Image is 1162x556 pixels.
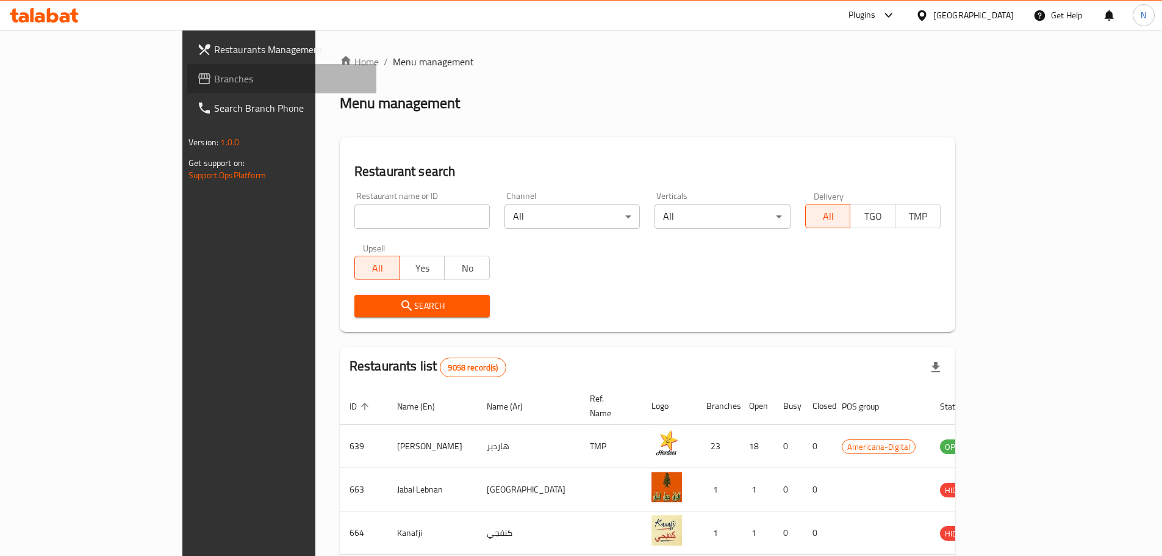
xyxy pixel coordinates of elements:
td: 18 [739,425,773,468]
span: Americana-Digital [842,440,915,454]
label: Upsell [363,244,386,252]
span: 9058 record(s) [440,362,505,374]
td: [GEOGRAPHIC_DATA] [477,468,580,511]
div: Export file [921,353,950,382]
nav: breadcrumb [340,54,955,69]
td: 0 [803,468,832,511]
span: Branches [214,71,367,86]
a: Support.OpsPlatform [188,167,266,183]
div: HIDDEN [940,483,977,497]
th: Logo [642,388,697,425]
td: 1 [697,468,739,511]
span: All [360,259,395,277]
td: Kanafji [387,511,477,555]
button: TMP [895,204,941,228]
span: No [450,259,485,277]
span: ID [350,399,373,414]
div: [GEOGRAPHIC_DATA] [933,9,1014,22]
span: Yes [405,259,440,277]
th: Closed [803,388,832,425]
span: HIDDEN [940,527,977,541]
span: Search Branch Phone [214,101,367,115]
td: TMP [580,425,642,468]
span: Menu management [393,54,474,69]
span: Ref. Name [590,391,627,421]
span: 1.0.0 [220,134,239,150]
img: Kanafji [651,515,682,546]
span: OPEN [940,440,970,454]
span: TMP [900,208,936,225]
td: 0 [773,511,803,555]
div: Plugins [848,8,875,23]
h2: Restaurant search [354,162,941,181]
button: All [805,204,851,228]
span: TGO [855,208,891,225]
td: 1 [697,511,739,555]
span: Name (En) [397,399,451,414]
span: Version: [188,134,218,150]
span: Name (Ar) [487,399,539,414]
img: Hardee's [651,428,682,459]
img: Jabal Lebnan [651,472,682,502]
span: All [811,208,846,225]
td: 0 [803,425,832,468]
button: All [354,256,400,280]
button: No [444,256,490,280]
button: Search [354,295,490,317]
th: Branches [697,388,739,425]
span: Get support on: [188,155,245,171]
li: / [384,54,388,69]
td: 0 [803,511,832,555]
span: Status [940,399,980,414]
td: [PERSON_NAME] [387,425,477,468]
th: Open [739,388,773,425]
span: HIDDEN [940,483,977,497]
td: 23 [697,425,739,468]
a: Restaurants Management [187,35,376,64]
span: POS group [842,399,895,414]
td: هارديز [477,425,580,468]
input: Search for restaurant name or ID.. [354,204,490,229]
button: Yes [400,256,445,280]
h2: Restaurants list [350,357,506,377]
span: N [1141,9,1146,22]
td: 1 [739,511,773,555]
label: Delivery [814,192,844,200]
div: All [655,204,790,229]
td: 0 [773,468,803,511]
td: كنفجي [477,511,580,555]
span: Restaurants Management [214,42,367,57]
td: 0 [773,425,803,468]
td: Jabal Lebnan [387,468,477,511]
a: Branches [187,64,376,93]
div: OPEN [940,439,970,454]
h2: Menu management [340,93,460,113]
th: Busy [773,388,803,425]
button: TGO [850,204,895,228]
td: 1 [739,468,773,511]
a: Search Branch Phone [187,93,376,123]
span: Search [364,298,480,314]
div: Total records count [440,358,506,377]
div: All [504,204,640,229]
